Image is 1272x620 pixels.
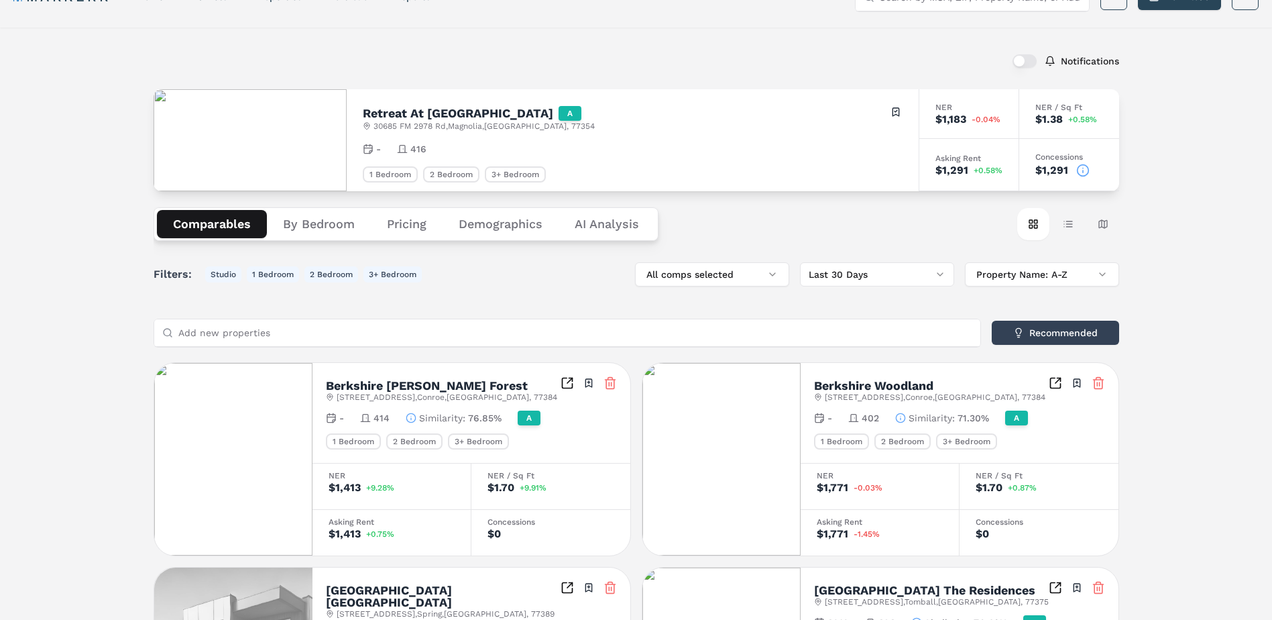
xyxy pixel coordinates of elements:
[814,380,933,392] h2: Berkshire Woodland
[909,411,955,425] span: Similarity :
[448,433,509,450] div: 3+ Bedroom
[443,210,559,238] button: Demographics
[366,484,394,492] span: +9.28%
[935,154,1002,162] div: Asking Rent
[373,121,595,132] span: 30685 FM 2978 Rd , Magnolia , [GEOGRAPHIC_DATA] , 77354
[267,210,371,238] button: By Bedroom
[862,411,879,425] span: 402
[992,321,1119,345] button: Recommended
[935,165,968,176] div: $1,291
[935,114,966,125] div: $1,183
[376,142,381,156] span: -
[814,433,869,450] div: 1 Bedroom
[423,166,479,183] div: 2 Bedroom
[1035,114,1063,125] div: $1.38
[487,472,614,480] div: NER / Sq Ft
[1008,484,1037,492] span: +0.87%
[520,484,546,492] span: +9.91%
[363,166,418,183] div: 1 Bedroom
[935,103,1002,111] div: NER
[1061,56,1119,66] label: Notifications
[419,411,465,425] span: Similarity :
[363,266,422,282] button: 3+ Bedroom
[410,142,426,156] span: 416
[337,392,557,403] span: [STREET_ADDRESS] , Conroe , [GEOGRAPHIC_DATA] , 77384
[561,581,574,595] a: Inspect Comparables
[958,411,989,425] span: 71.30%
[895,411,989,425] button: Similarity:71.30%
[373,411,390,425] span: 414
[339,411,344,425] span: -
[854,484,882,492] span: -0.03%
[329,482,361,493] div: $1,413
[518,411,540,425] div: A
[1035,153,1103,161] div: Concessions
[154,266,200,282] span: Filters:
[1035,103,1103,111] div: NER / Sq Ft
[386,433,443,450] div: 2 Bedroom
[854,530,880,538] span: -1.45%
[487,482,514,493] div: $1.70
[936,433,997,450] div: 3+ Bedroom
[559,106,581,121] div: A
[304,266,358,282] button: 2 Bedroom
[178,319,972,346] input: Add new properties
[487,518,614,526] div: Concessions
[329,518,455,526] div: Asking Rent
[1049,376,1062,390] a: Inspect Comparables
[329,529,361,539] div: $1,413
[1068,115,1097,123] span: +0.58%
[814,584,1035,597] h2: [GEOGRAPHIC_DATA] The Residences
[329,472,455,480] div: NER
[1035,165,1068,176] div: $1,291
[326,433,381,450] div: 1 Bedroom
[825,597,1049,607] span: [STREET_ADDRESS] , Tomball , [GEOGRAPHIC_DATA] , 77375
[825,392,1045,403] span: [STREET_ADDRESS] , Conroe , [GEOGRAPHIC_DATA] , 77384
[326,380,528,392] h2: Berkshire [PERSON_NAME] Forest
[487,529,501,539] div: $0
[817,518,943,526] div: Asking Rent
[817,529,848,539] div: $1,771
[337,609,555,619] span: [STREET_ADDRESS] , Spring , [GEOGRAPHIC_DATA] , 77389
[468,411,502,425] span: 76.85%
[205,266,241,282] button: Studio
[976,529,989,539] div: $0
[976,482,1002,493] div: $1.70
[976,472,1102,480] div: NER / Sq Ft
[965,262,1119,287] button: Property Name: A-Z
[874,433,931,450] div: 2 Bedroom
[485,166,546,183] div: 3+ Bedroom
[247,266,299,282] button: 1 Bedroom
[366,530,394,538] span: +0.75%
[559,210,655,238] button: AI Analysis
[326,584,561,609] h2: [GEOGRAPHIC_DATA] [GEOGRAPHIC_DATA]
[972,115,1000,123] span: -0.04%
[406,411,502,425] button: Similarity:76.85%
[1049,581,1062,595] a: Inspect Comparables
[827,411,832,425] span: -
[1005,411,1028,425] div: A
[371,210,443,238] button: Pricing
[157,210,267,238] button: Comparables
[363,107,553,119] h2: Retreat At [GEOGRAPHIC_DATA]
[561,376,574,390] a: Inspect Comparables
[976,518,1102,526] div: Concessions
[817,482,848,493] div: $1,771
[635,262,789,287] button: All comps selected
[974,166,1002,174] span: +0.58%
[817,472,943,480] div: NER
